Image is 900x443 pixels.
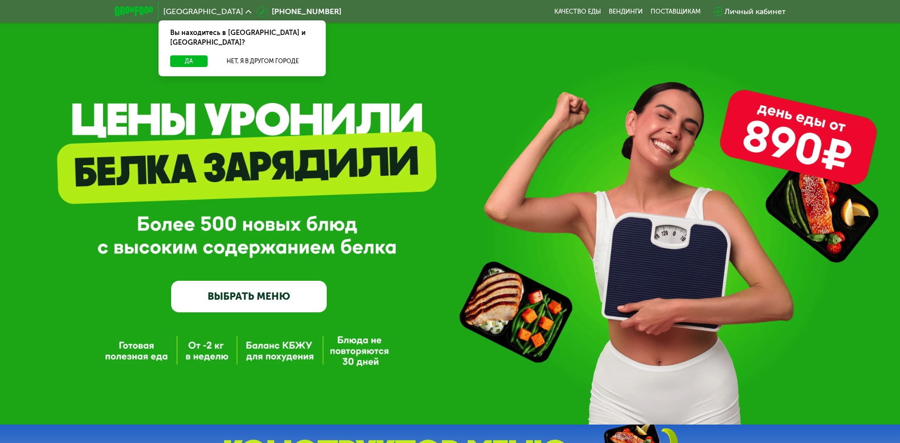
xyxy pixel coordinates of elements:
[256,6,341,17] a: [PHONE_NUMBER]
[651,8,701,16] div: поставщикам
[170,55,208,67] button: Да
[163,8,243,16] span: [GEOGRAPHIC_DATA]
[554,8,601,16] a: Качество еды
[171,281,327,312] a: ВЫБРАТЬ МЕНЮ
[212,55,314,67] button: Нет, я в другом городе
[159,20,326,55] div: Вы находитесь в [GEOGRAPHIC_DATA] и [GEOGRAPHIC_DATA]?
[724,6,786,17] div: Личный кабинет
[609,8,643,16] a: Вендинги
